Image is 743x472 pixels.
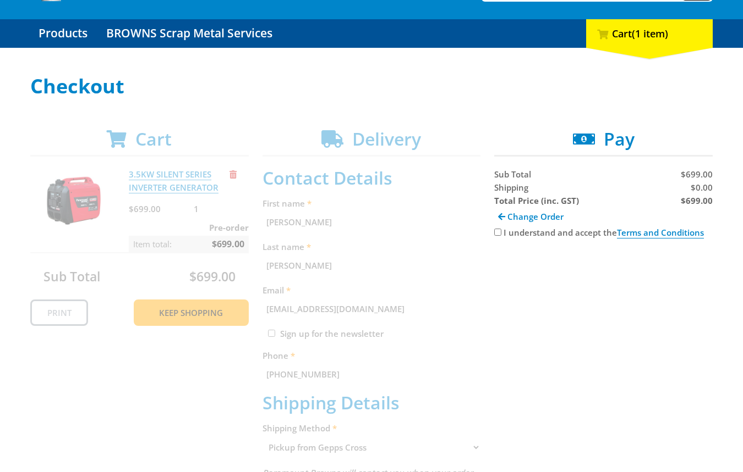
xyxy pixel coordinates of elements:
strong: Total Price (inc. GST) [494,195,579,206]
h1: Checkout [30,75,713,97]
span: $0.00 [691,182,713,193]
span: (1 item) [632,27,668,40]
span: Shipping [494,182,528,193]
strong: $699.00 [681,195,713,206]
a: Change Order [494,207,567,226]
span: Sub Total [494,169,531,180]
span: Pay [604,127,635,151]
input: Please accept the terms and conditions. [494,229,501,236]
label: I understand and accept the [504,227,704,238]
div: Cart [586,19,713,48]
span: Change Order [507,211,564,222]
span: $699.00 [681,169,713,180]
a: Go to the Products page [30,19,96,48]
a: Terms and Conditions [617,227,704,238]
a: Go to the BROWNS Scrap Metal Services page [98,19,281,48]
